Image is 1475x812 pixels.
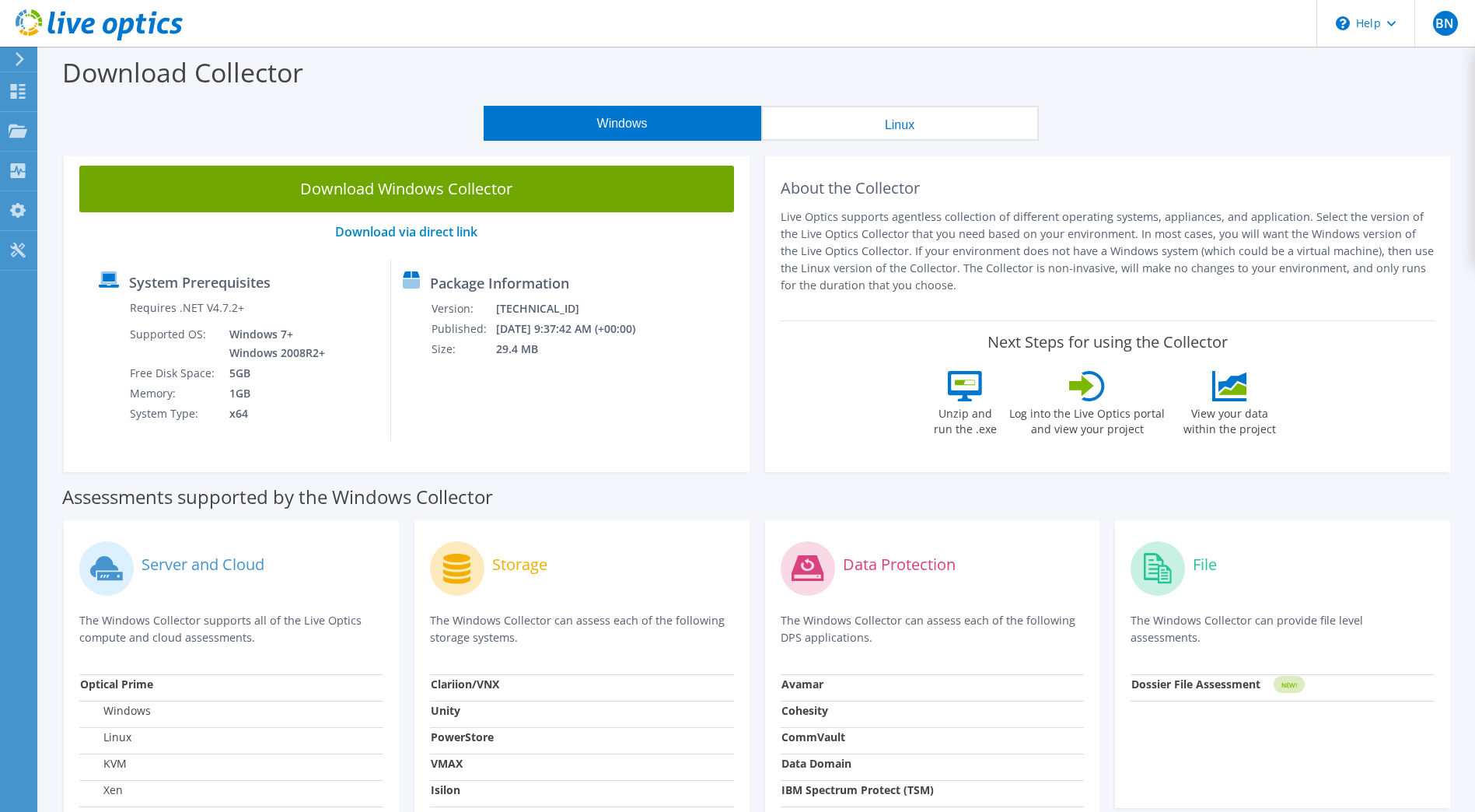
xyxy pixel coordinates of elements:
[987,333,1228,352] label: Next Steps for using the Collector
[130,300,244,316] label: Requires .NET V4.7.2+
[431,677,499,691] strong: Clariion/VNX
[1131,677,1260,691] strong: Dossier File Assessment
[431,339,495,359] td: Size:
[1336,16,1350,30] svg: \n
[431,782,460,797] strong: Isilon
[781,730,845,744] strong: CommVault
[761,106,1039,141] button: Linux
[495,319,656,339] td: [DATE] 9:37:42 AM (+00:00)
[484,106,761,141] button: Windows
[218,383,328,404] td: 1GB
[1131,612,1435,646] p: The Windows Collector can provide file level assessments.
[218,324,328,363] td: Windows 7+ Windows 2008R2+
[129,324,218,363] td: Supported OS:
[80,782,123,798] label: Xen
[431,730,494,744] strong: PowerStore
[1193,557,1217,572] label: File
[495,299,656,319] td: [TECHNICAL_ID]
[218,404,328,424] td: x64
[781,782,934,797] strong: IBM Spectrum Protect (TSM)
[431,703,460,718] strong: Unity
[781,612,1085,646] p: The Windows Collector can assess each of the following DPS applications.
[781,703,828,718] strong: Cohesity
[843,557,956,572] label: Data Protection
[142,557,264,572] label: Server and Cloud
[1433,11,1458,36] span: BN
[79,166,734,212] a: Download Windows Collector
[129,404,218,424] td: System Type:
[1281,681,1297,689] tspan: NEW!
[80,677,153,691] strong: Optical Prime
[218,363,328,383] td: 5GB
[430,275,569,291] label: Package Information
[781,677,823,691] strong: Avamar
[129,275,271,290] label: System Prerequisites
[431,319,495,339] td: Published:
[62,489,493,505] label: Assessments supported by the Windows Collector
[431,299,495,319] td: Version:
[80,756,127,772] label: KVM
[62,54,303,90] label: Download Collector
[929,401,1001,437] label: Unzip and run the .exe
[431,756,463,771] strong: VMAX
[335,223,477,240] a: Download via direct link
[1008,401,1166,437] label: Log into the Live Optics portal and view your project
[79,612,383,646] p: The Windows Collector supports all of the Live Optics compute and cloud assessments.
[80,703,151,719] label: Windows
[781,208,1435,294] p: Live Optics supports agentless collection of different operating systems, appliances, and applica...
[781,756,851,771] strong: Data Domain
[492,557,547,572] label: Storage
[129,363,218,383] td: Free Disk Space:
[430,612,734,646] p: The Windows Collector can assess each of the following storage systems.
[129,383,218,404] td: Memory:
[1173,401,1285,437] label: View your data within the project
[80,730,131,745] label: Linux
[495,339,656,359] td: 29.4 MB
[781,179,1435,198] h2: About the Collector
